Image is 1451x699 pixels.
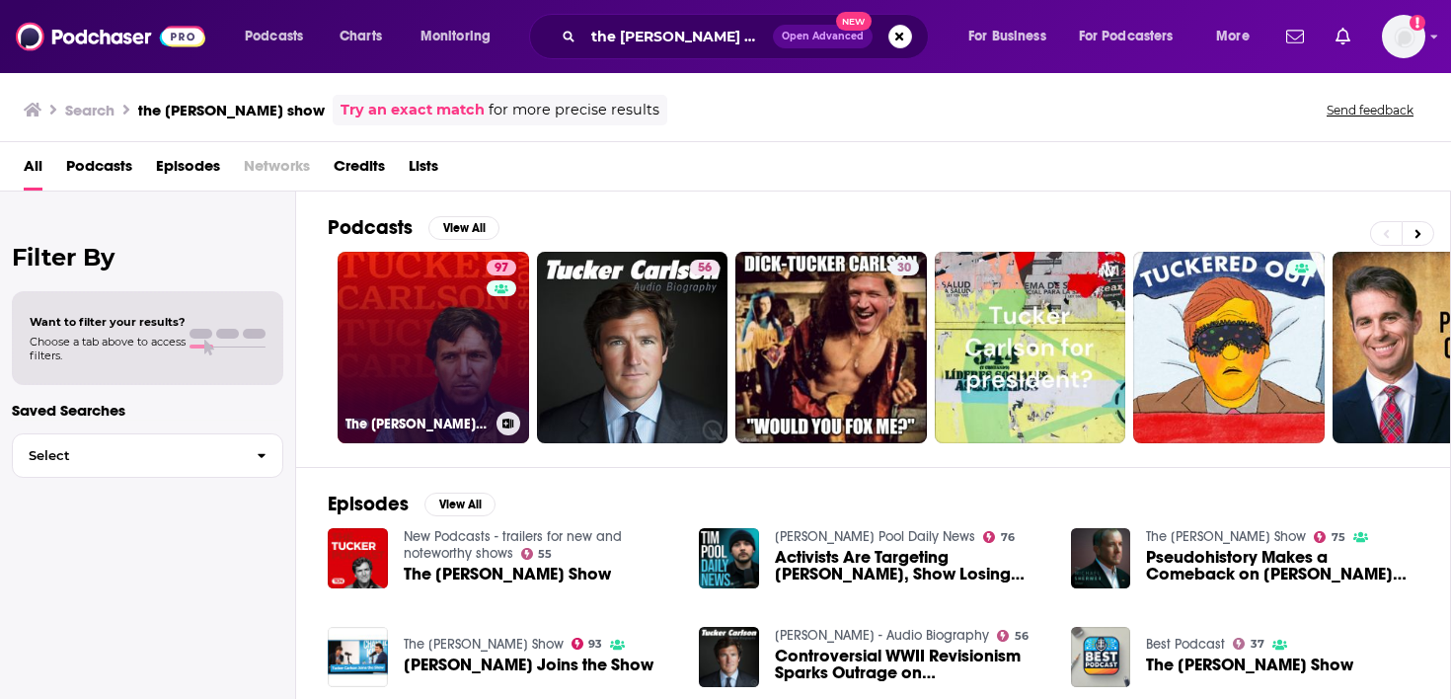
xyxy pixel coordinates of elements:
[428,216,499,240] button: View All
[1382,15,1425,58] span: Logged in as SolComms
[334,150,385,191] a: Credits
[489,99,659,121] span: for more precise results
[1321,102,1419,118] button: Send feedback
[156,150,220,191] a: Episodes
[572,638,603,650] a: 93
[1216,23,1250,50] span: More
[328,492,409,516] h2: Episodes
[775,549,1047,582] span: Activists Are Targeting [PERSON_NAME], Show Losing Sponsors
[588,640,602,649] span: 93
[537,252,728,443] a: 56
[897,259,911,278] span: 30
[1146,636,1225,653] a: Best Podcast
[548,14,948,59] div: Search podcasts, credits, & more...
[521,548,553,560] a: 55
[1202,21,1274,52] button: open menu
[12,433,283,478] button: Select
[328,528,388,588] img: The Tucker Carlson Show
[328,492,496,516] a: EpisodesView All
[1251,640,1264,649] span: 37
[968,23,1046,50] span: For Business
[424,493,496,516] button: View All
[138,101,325,119] h3: the [PERSON_NAME] show
[1071,528,1131,588] img: Pseudohistory Makes a Comeback on Tucker Carlson's Show
[65,101,115,119] h3: Search
[328,215,413,240] h2: Podcasts
[889,260,919,275] a: 30
[775,648,1047,681] a: Controversial WWII Revisionism Sparks Outrage on Tucker Carlson Show
[773,25,873,48] button: Open AdvancedNew
[698,259,712,278] span: 56
[1071,627,1131,687] img: The Tucker Carlson Show
[775,549,1047,582] a: Activists Are Targeting Tucker Carlson, Show Losing Sponsors
[1382,15,1425,58] img: User Profile
[1382,15,1425,58] button: Show profile menu
[404,566,611,582] span: The [PERSON_NAME] Show
[1314,531,1345,543] a: 75
[404,657,653,673] span: [PERSON_NAME] Joins the Show
[735,252,927,443] a: 30
[955,21,1071,52] button: open menu
[1332,533,1345,542] span: 75
[775,648,1047,681] span: Controversial WWII Revisionism Sparks Outrage on [PERSON_NAME] Show
[420,23,491,50] span: Monitoring
[1015,632,1029,641] span: 56
[775,528,975,545] a: Tim Pool Daily News
[699,528,759,588] img: Activists Are Targeting Tucker Carlson, Show Losing Sponsors
[404,566,611,582] a: The Tucker Carlson Show
[12,401,283,420] p: Saved Searches
[699,627,759,687] img: Controversial WWII Revisionism Sparks Outrage on Tucker Carlson Show
[583,21,773,52] input: Search podcasts, credits, & more...
[16,18,205,55] a: Podchaser - Follow, Share and Rate Podcasts
[1410,15,1425,31] svg: Add a profile image
[1146,657,1353,673] a: The Tucker Carlson Show
[231,21,329,52] button: open menu
[30,315,186,329] span: Want to filter your results?
[409,150,438,191] a: Lists
[407,21,516,52] button: open menu
[1079,23,1174,50] span: For Podcasters
[13,449,241,462] span: Select
[997,630,1029,642] a: 56
[1146,549,1418,582] a: Pseudohistory Makes a Comeback on Tucker Carlson's Show
[1328,20,1358,53] a: Show notifications dropdown
[538,550,552,559] span: 55
[487,260,516,275] a: 97
[66,150,132,191] a: Podcasts
[345,416,489,432] h3: The [PERSON_NAME] Show
[328,627,388,687] img: Tucker Carlson Joins the Show
[983,531,1015,543] a: 76
[1146,528,1306,545] a: The Michael Shermer Show
[690,260,720,275] a: 56
[1146,657,1353,673] span: The [PERSON_NAME] Show
[404,636,564,653] a: The Charlie Kirk Show
[340,23,382,50] span: Charts
[327,21,394,52] a: Charts
[338,252,529,443] a: 97The [PERSON_NAME] Show
[836,12,872,31] span: New
[404,657,653,673] a: Tucker Carlson Joins the Show
[245,23,303,50] span: Podcasts
[404,528,622,562] a: New Podcasts - trailers for new and noteworthy shows
[328,215,499,240] a: PodcastsView All
[12,243,283,272] h2: Filter By
[30,335,186,362] span: Choose a tab above to access filters.
[1278,20,1312,53] a: Show notifications dropdown
[24,150,42,191] a: All
[1001,533,1015,542] span: 76
[244,150,310,191] span: Networks
[782,32,864,41] span: Open Advanced
[341,99,485,121] a: Try an exact match
[1066,21,1202,52] button: open menu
